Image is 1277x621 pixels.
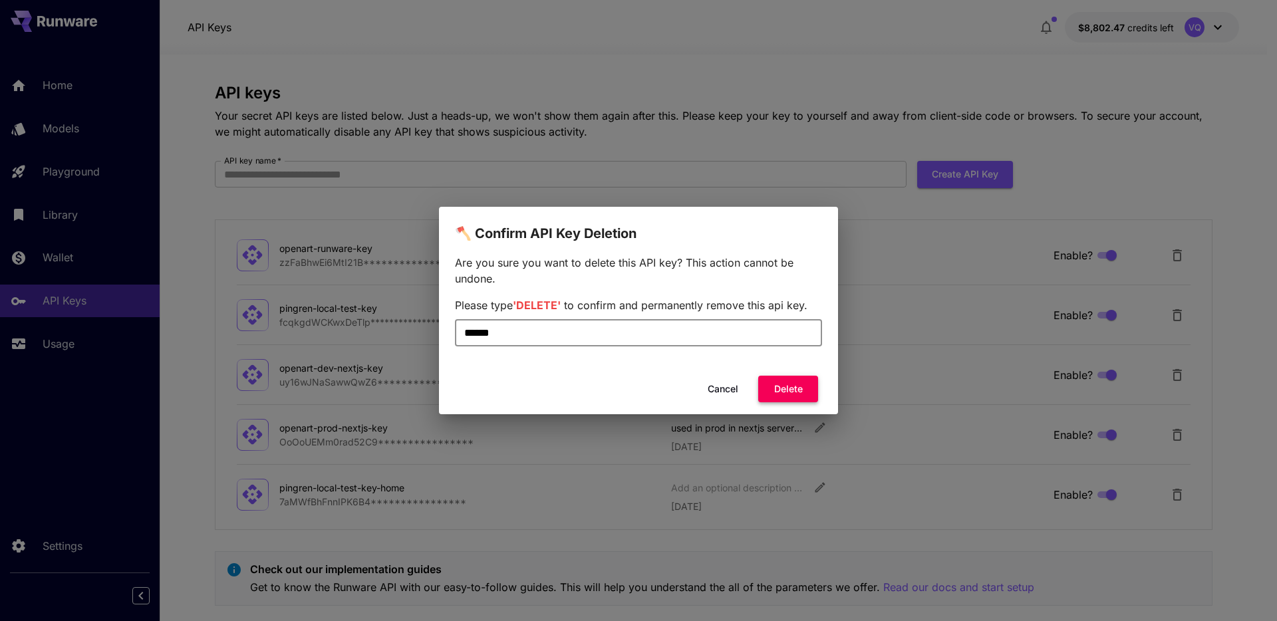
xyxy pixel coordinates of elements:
h2: 🪓 Confirm API Key Deletion [439,207,838,244]
button: Cancel [693,376,753,403]
span: 'DELETE' [513,299,561,312]
span: Please type to confirm and permanently remove this api key. [455,299,807,312]
p: Are you sure you want to delete this API key? This action cannot be undone. [455,255,822,287]
button: Delete [758,376,818,403]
